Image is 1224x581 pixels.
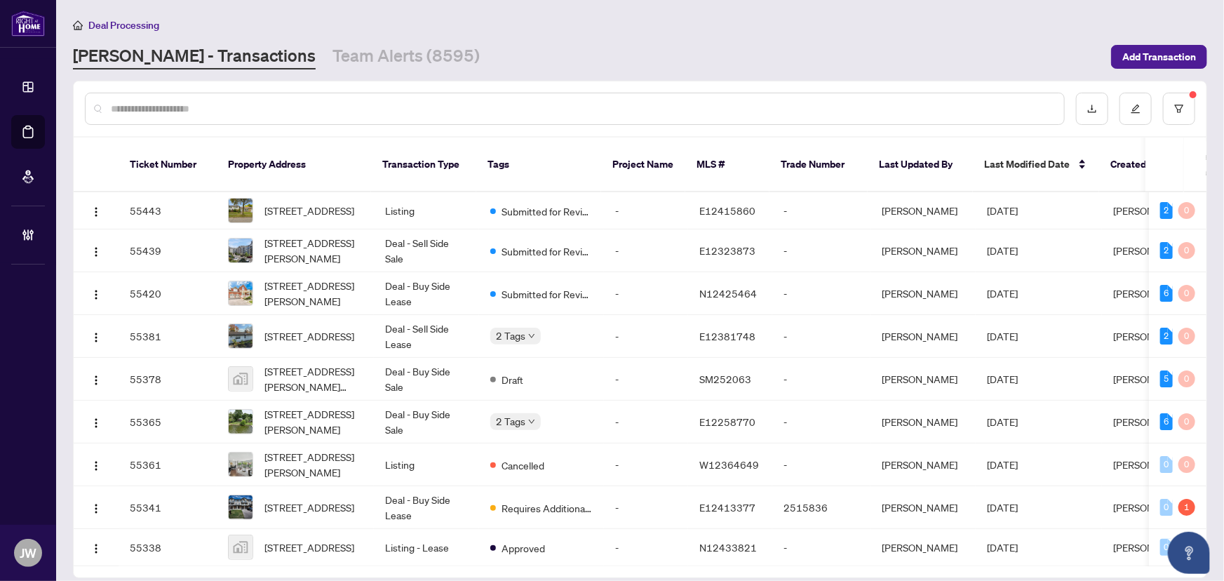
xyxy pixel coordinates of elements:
[374,443,479,486] td: Listing
[868,138,973,192] th: Last Updated By
[1113,541,1189,554] span: [PERSON_NAME]
[1178,202,1195,219] div: 0
[229,239,253,262] img: thumbnail-img
[229,199,253,222] img: thumbnail-img
[85,453,107,476] button: Logo
[88,19,159,32] span: Deal Processing
[987,541,1018,554] span: [DATE]
[604,529,688,566] td: -
[699,204,755,217] span: E12415860
[502,500,593,516] span: Requires Additional Docs
[90,460,102,472] img: Logo
[374,315,479,358] td: Deal - Sell Side Lease
[772,192,870,229] td: -
[1113,244,1189,257] span: [PERSON_NAME]
[699,373,751,385] span: SM252063
[85,410,107,433] button: Logo
[601,138,685,192] th: Project Name
[85,496,107,519] button: Logo
[374,358,479,401] td: Deal - Buy Side Sale
[1178,499,1195,516] div: 1
[604,443,688,486] td: -
[11,11,45,36] img: logo
[119,138,217,192] th: Ticket Number
[264,203,354,218] span: [STREET_ADDRESS]
[604,192,688,229] td: -
[973,138,1099,192] th: Last Modified Date
[604,315,688,358] td: -
[264,235,363,266] span: [STREET_ADDRESS][PERSON_NAME]
[371,138,476,192] th: Transaction Type
[1113,204,1189,217] span: [PERSON_NAME]
[85,199,107,222] button: Logo
[1178,242,1195,259] div: 0
[772,486,870,529] td: 2515836
[374,529,479,566] td: Listing - Lease
[229,495,253,519] img: thumbnail-img
[502,540,545,556] span: Approved
[772,443,870,486] td: -
[1122,46,1196,68] span: Add Transaction
[1160,202,1173,219] div: 2
[264,540,354,555] span: [STREET_ADDRESS]
[1178,456,1195,473] div: 0
[1160,499,1173,516] div: 0
[90,418,102,429] img: Logo
[870,401,976,443] td: [PERSON_NAME]
[217,138,371,192] th: Property Address
[1178,328,1195,345] div: 0
[496,413,525,429] span: 2 Tags
[1160,285,1173,302] div: 6
[502,458,544,473] span: Cancelled
[604,229,688,272] td: -
[685,138,769,192] th: MLS #
[502,243,593,259] span: Submitted for Review
[870,529,976,566] td: [PERSON_NAME]
[870,358,976,401] td: [PERSON_NAME]
[1178,285,1195,302] div: 0
[604,401,688,443] td: -
[987,287,1018,300] span: [DATE]
[502,372,523,387] span: Draft
[772,529,870,566] td: -
[90,332,102,343] img: Logo
[528,418,535,425] span: down
[987,415,1018,428] span: [DATE]
[1160,328,1173,345] div: 2
[229,410,253,434] img: thumbnail-img
[769,138,868,192] th: Trade Number
[1076,93,1108,125] button: download
[1160,539,1173,556] div: 0
[332,44,480,69] a: Team Alerts (8595)
[870,486,976,529] td: [PERSON_NAME]
[604,358,688,401] td: -
[987,330,1018,342] span: [DATE]
[90,289,102,300] img: Logo
[1113,501,1189,514] span: [PERSON_NAME]
[119,272,217,315] td: 55420
[528,333,535,340] span: down
[1113,330,1189,342] span: [PERSON_NAME]
[119,486,217,529] td: 55341
[1111,45,1207,69] button: Add Transaction
[374,401,479,443] td: Deal - Buy Side Sale
[374,192,479,229] td: Listing
[264,363,363,394] span: [STREET_ADDRESS][PERSON_NAME] [PERSON_NAME], ON P6C 3G5, [GEOGRAPHIC_DATA]
[1168,532,1210,574] button: Open asap
[604,486,688,529] td: -
[264,500,354,515] span: [STREET_ADDRESS]
[85,536,107,559] button: Logo
[1087,104,1097,114] span: download
[119,229,217,272] td: 55439
[90,246,102,258] img: Logo
[870,315,976,358] td: [PERSON_NAME]
[699,244,755,257] span: E12323873
[870,443,976,486] td: [PERSON_NAME]
[699,415,755,428] span: E12258770
[229,453,253,476] img: thumbnail-img
[1113,458,1189,471] span: [PERSON_NAME]
[90,543,102,554] img: Logo
[119,401,217,443] td: 55365
[264,449,363,480] span: [STREET_ADDRESS][PERSON_NAME]
[870,229,976,272] td: [PERSON_NAME]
